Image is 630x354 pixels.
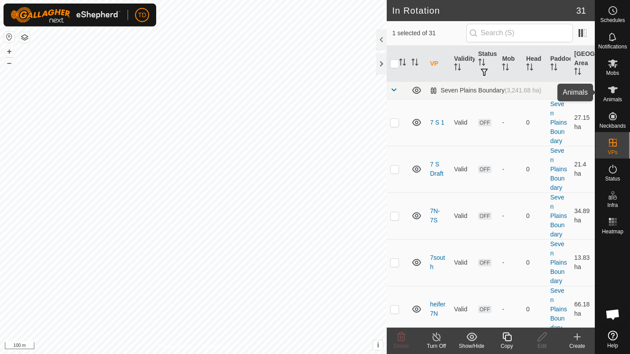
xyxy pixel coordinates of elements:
span: Help [607,343,618,348]
p-sorticon: Activate to sort [526,65,533,72]
div: - [502,165,519,174]
td: Valid [451,146,475,192]
td: 66.18 ha [571,286,595,332]
div: Open chat [600,301,626,328]
div: Edit [524,342,560,350]
a: 7N-7S [430,207,440,224]
th: Mob [498,46,523,82]
span: OFF [478,212,491,220]
span: 31 [576,4,586,17]
span: Infra [607,203,618,208]
div: Turn Off [419,342,454,350]
span: 1 selected of 31 [392,29,466,38]
span: OFF [478,166,491,173]
h2: In Rotation [392,5,576,16]
p-sorticon: Activate to sort [399,60,406,67]
button: Map Layers [19,32,30,43]
th: Head [523,46,547,82]
div: Copy [489,342,524,350]
th: Paddock [547,46,571,82]
p-sorticon: Activate to sort [454,65,461,72]
span: Status [605,176,620,181]
span: Heatmap [602,229,623,234]
div: Create [560,342,595,350]
button: Reset Map [4,32,15,42]
a: Contact Us [202,343,228,350]
a: 7 S Draft [430,161,443,177]
span: Schedules [600,18,625,23]
span: OFF [478,306,491,313]
span: i [377,341,379,349]
a: heifer 7N [430,301,445,317]
td: 0 [523,286,547,332]
div: - [502,258,519,267]
td: Valid [451,239,475,286]
td: Valid [451,99,475,146]
p-sorticon: Activate to sort [478,60,485,67]
a: Seven Plains Boundary [550,287,567,331]
span: VPs [608,150,617,155]
td: Valid [451,192,475,239]
p-sorticon: Activate to sort [502,65,509,72]
td: 0 [523,99,547,146]
a: Seven Plains Boundary [550,240,567,284]
td: 0 [523,239,547,286]
td: 27.15 ha [571,99,595,146]
div: - [502,118,519,127]
span: Animals [603,97,622,102]
p-sorticon: Activate to sort [550,65,557,72]
td: Valid [451,286,475,332]
p-sorticon: Activate to sort [411,60,418,67]
td: 13.83 ha [571,239,595,286]
input: Search (S) [466,24,573,42]
a: Privacy Policy [159,343,192,350]
img: Gallagher Logo [11,7,121,23]
div: - [502,211,519,221]
button: – [4,58,15,68]
td: 21.4 ha [571,146,595,192]
a: Help [595,327,630,352]
button: + [4,46,15,57]
span: Neckbands [599,123,626,129]
div: Seven Plains Boundary [430,87,541,94]
span: TD [138,11,147,20]
td: 0 [523,146,547,192]
button: i [373,340,383,350]
th: Status [475,46,499,82]
div: Show/Hide [454,342,489,350]
td: 0 [523,192,547,239]
th: [GEOGRAPHIC_DATA] Area [571,46,595,82]
span: (3,241.68 ha) [505,87,541,94]
a: 7south [430,254,445,270]
div: - [502,305,519,314]
th: Validity [451,46,475,82]
span: OFF [478,259,491,266]
span: Mobs [606,70,619,76]
th: VP [426,46,451,82]
p-sorticon: Activate to sort [574,69,581,76]
a: 7 S 1 [430,119,444,126]
span: OFF [478,119,491,126]
a: Seven Plains Boundary [550,100,567,144]
a: Seven Plains Boundary [550,147,567,191]
span: Delete [394,343,409,349]
span: Notifications [598,44,627,49]
td: 34.89 ha [571,192,595,239]
a: Seven Plains Boundary [550,194,567,238]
